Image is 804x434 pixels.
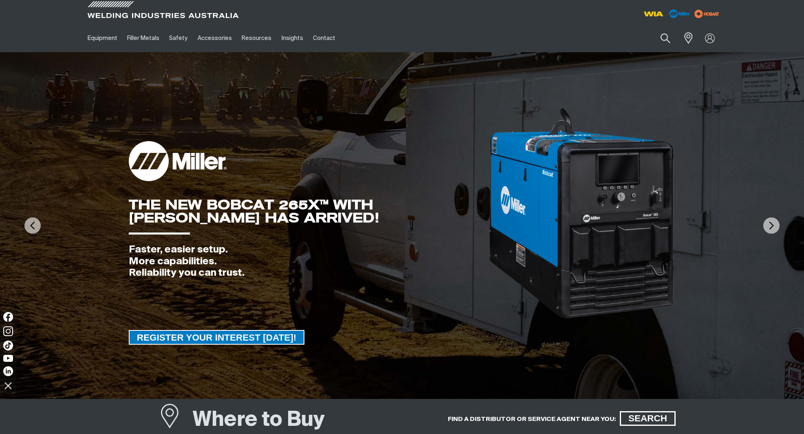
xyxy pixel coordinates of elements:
[83,24,122,52] a: Equipment
[129,244,488,279] div: Faster, easier setup. More capabilities. Reliability you can trust.
[24,217,41,234] img: PrevArrow
[448,415,616,423] h5: FIND A DISTRIBUTOR OR SERVICE AGENT NEAR YOU:
[276,24,308,52] a: Insights
[3,341,13,350] img: TikTok
[130,330,304,345] span: REGISTER YOUR INTEREST [DATE]!
[3,312,13,322] img: Facebook
[3,326,13,336] img: Instagram
[164,24,192,52] a: Safety
[193,407,325,434] h1: Where to Buy
[237,24,276,52] a: Resources
[308,24,340,52] a: Contact
[3,355,13,362] img: YouTube
[641,29,679,48] input: Product name or item number...
[129,330,305,345] a: REGISTER YOUR INTEREST TODAY!
[83,24,562,52] nav: Main
[193,24,237,52] a: Accessories
[763,217,780,234] img: NextArrow
[129,198,488,224] div: THE NEW BOBCAT 265X™ WITH [PERSON_NAME] HAS ARRIVED!
[1,379,15,392] img: hide socials
[621,411,674,426] span: SEARCH
[652,29,679,48] button: Search products
[692,8,722,20] img: miller
[122,24,164,52] a: Filler Metals
[620,411,676,426] a: SEARCH
[3,366,13,376] img: LinkedIn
